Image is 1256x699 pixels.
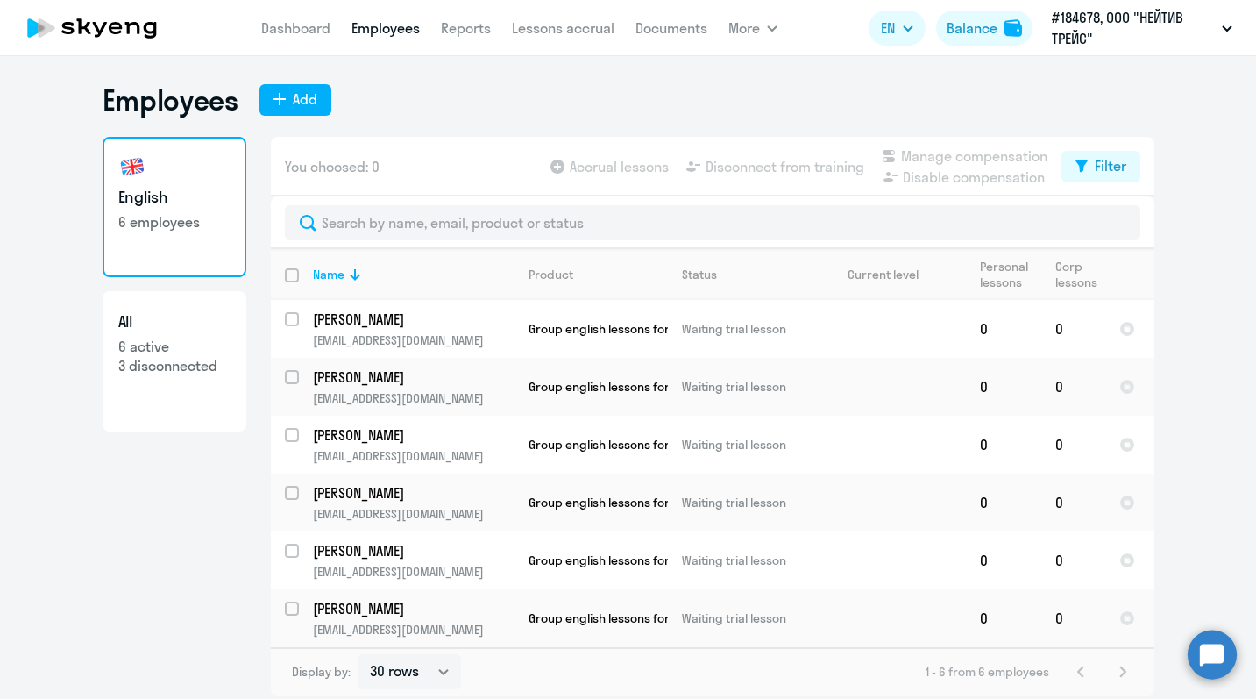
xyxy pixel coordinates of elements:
[313,425,511,445] p: [PERSON_NAME]
[313,310,514,329] a: [PERSON_NAME]
[103,291,246,432] a: All6 active3 disconnected
[682,437,802,453] p: Waiting trial lesson
[259,84,331,116] button: Add
[313,267,344,282] div: Name
[313,367,511,387] p: [PERSON_NAME]
[313,506,514,522] p: [EMAIL_ADDRESS][DOMAIN_NAME]
[103,137,246,277] a: English6 employees
[682,379,802,395] p: Waiting trial lesson
[966,589,1041,647] td: 0
[1055,259,1104,290] div: Corp lessons
[293,89,317,110] div: Add
[936,11,1032,46] button: Balancebalance
[118,310,231,333] h3: All
[313,267,514,282] div: Name
[529,610,707,626] span: Group english lessons for adults
[966,300,1041,358] td: 0
[1095,155,1126,176] div: Filter
[1041,300,1105,358] td: 0
[285,205,1140,240] input: Search by name, email, product or status
[1041,416,1105,474] td: 0
[980,259,1040,290] div: Personal lessons
[529,437,707,453] span: Group english lessons for adults
[313,599,511,618] p: [PERSON_NAME]
[529,267,573,282] div: Product
[529,495,707,510] span: Group english lessons for adults
[313,483,514,503] a: [PERSON_NAME]
[313,541,514,560] a: [PERSON_NAME]
[529,267,667,282] div: Product
[682,267,717,282] div: Status
[1055,259,1097,290] div: Corp lessons
[529,379,707,395] span: Group english lessons for adults
[529,321,707,337] span: Group english lessons for adults
[351,19,420,37] a: Employees
[118,356,231,375] p: 3 disconnected
[529,553,707,568] span: Group english lessons for adults
[313,622,514,638] p: [EMAIL_ADDRESS][DOMAIN_NAME]
[1052,7,1215,49] p: #184678, ООО "НЕЙТИВ ТРЕЙС"
[1041,358,1105,416] td: 0
[313,564,514,580] p: [EMAIL_ADDRESS][DOMAIN_NAME]
[103,82,238,118] h1: Employees
[869,11,926,46] button: EN
[261,19,330,37] a: Dashboard
[1043,7,1241,49] button: #184678, ООО "НЕЙТИВ ТРЕЙС"
[966,531,1041,589] td: 0
[313,483,511,503] p: [PERSON_NAME]
[118,337,231,356] p: 6 active
[512,19,614,37] a: Lessons accrual
[926,664,1049,680] span: 1 - 6 from 6 employees
[285,156,380,177] span: You choosed: 0
[682,553,802,568] p: Waiting trial lesson
[313,448,514,464] p: [EMAIL_ADDRESS][DOMAIN_NAME]
[635,19,707,37] a: Documents
[1041,531,1105,589] td: 0
[728,18,760,39] span: More
[728,11,777,46] button: More
[1004,19,1022,37] img: balance
[848,267,919,282] div: Current level
[966,358,1041,416] td: 0
[118,186,231,209] h3: English
[966,474,1041,531] td: 0
[313,367,514,387] a: [PERSON_NAME]
[313,390,514,406] p: [EMAIL_ADDRESS][DOMAIN_NAME]
[118,153,146,181] img: english
[682,267,802,282] div: Status
[441,19,491,37] a: Reports
[682,610,802,626] p: Waiting trial lesson
[118,212,231,232] p: 6 employees
[292,664,351,680] span: Display by:
[980,259,1030,290] div: Personal lessons
[817,267,965,282] div: Current level
[1061,151,1140,182] button: Filter
[682,321,802,337] p: Waiting trial lesson
[947,18,997,39] div: Balance
[1041,474,1105,531] td: 0
[682,495,802,510] p: Waiting trial lesson
[313,332,514,348] p: [EMAIL_ADDRESS][DOMAIN_NAME]
[313,599,514,618] a: [PERSON_NAME]
[313,541,511,560] p: [PERSON_NAME]
[881,18,895,39] span: EN
[313,425,514,445] a: [PERSON_NAME]
[966,416,1041,474] td: 0
[1041,589,1105,647] td: 0
[313,310,511,329] p: [PERSON_NAME]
